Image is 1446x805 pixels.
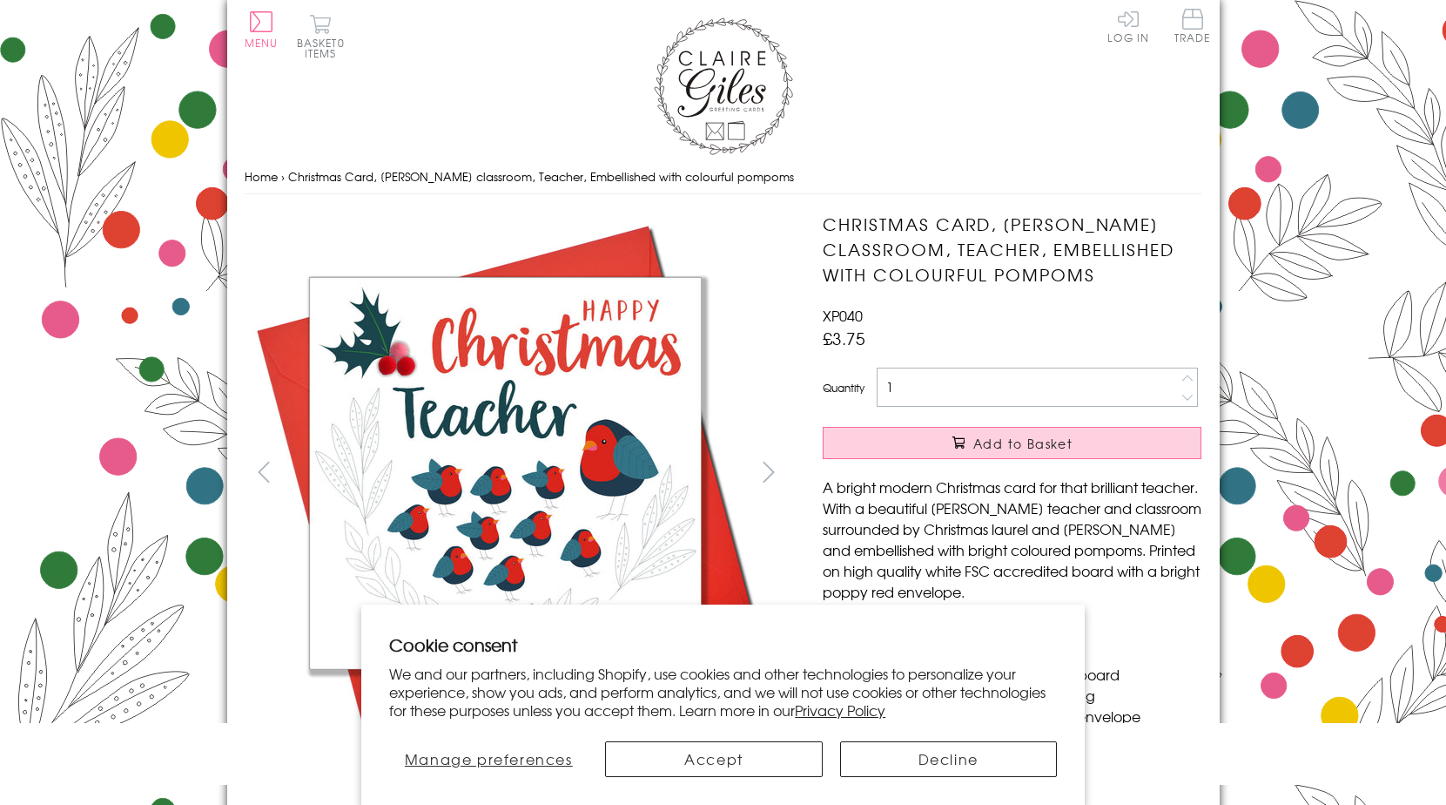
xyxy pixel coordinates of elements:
button: Add to Basket [823,427,1201,459]
a: Log In [1107,9,1149,43]
label: Quantity [823,380,864,396]
span: Trade [1174,9,1211,43]
p: We and our partners, including Shopify, use cookies and other technologies to personalize your ex... [389,665,1057,719]
img: Christmas Card, Robin classroom, Teacher, Embellished with colourful pompoms [788,212,1310,734]
p: A bright modern Christmas card for that brilliant teacher. With a beautiful [PERSON_NAME] teacher... [823,477,1201,602]
button: Manage preferences [389,741,588,777]
button: Accept [605,741,822,777]
button: Menu [245,11,279,48]
span: Manage preferences [405,748,573,769]
span: Add to Basket [973,435,1073,452]
span: Menu [245,35,279,51]
a: Privacy Policy [795,700,885,720]
button: next [749,452,788,491]
span: £3.75 [823,326,865,350]
img: Christmas Card, Robin classroom, Teacher, Embellished with colourful pompoms [244,212,766,734]
span: Christmas Card, [PERSON_NAME] classroom, Teacher, Embellished with colourful pompoms [288,168,794,185]
img: Claire Giles Greetings Cards [654,17,793,155]
span: XP040 [823,305,863,326]
button: Decline [840,741,1057,777]
a: Trade [1174,9,1211,46]
h2: Cookie consent [389,632,1057,657]
button: prev [245,452,284,491]
button: Basket0 items [297,14,345,58]
h1: Christmas Card, [PERSON_NAME] classroom, Teacher, Embellished with colourful pompoms [823,212,1201,287]
span: › [281,168,285,185]
nav: breadcrumbs [245,159,1202,195]
a: Home [245,168,278,185]
span: 0 items [305,35,345,61]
